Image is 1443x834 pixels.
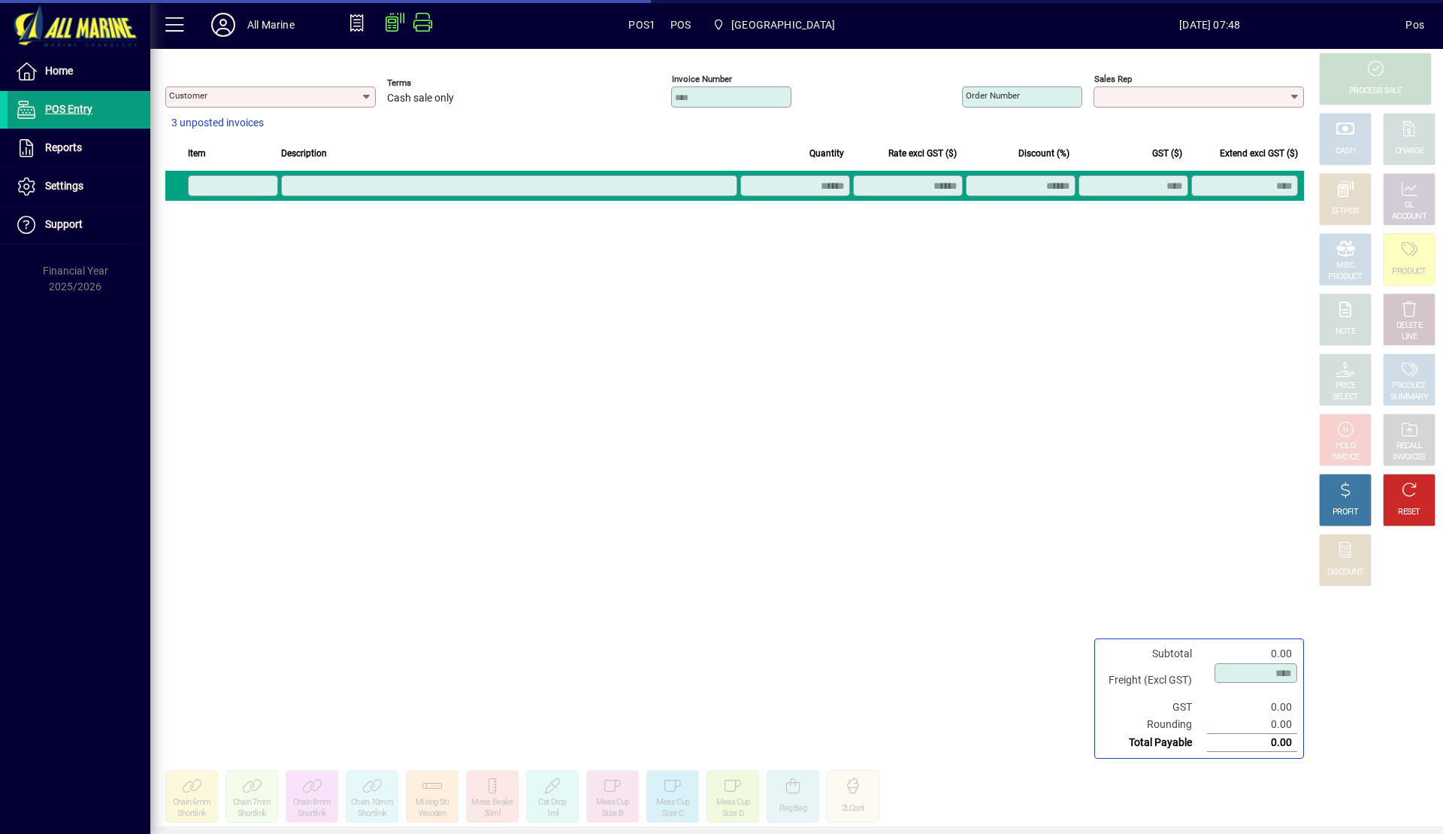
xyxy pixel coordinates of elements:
[199,11,247,38] button: Profile
[1398,507,1420,518] div: RESET
[1392,381,1426,392] div: PRODUCT
[1402,332,1417,343] div: LINE
[45,180,83,192] span: Settings
[1152,145,1182,162] span: GST ($)
[716,797,749,808] div: Meas Cup
[706,11,841,38] span: Port Road
[888,145,957,162] span: Rate excl GST ($)
[1336,146,1355,157] div: CASH
[1101,663,1207,699] td: Freight (Excl GST)
[416,797,449,808] div: Mixing Sti
[233,797,271,808] div: Chain 7mm
[298,808,327,820] div: Shortlink
[1101,716,1207,734] td: Rounding
[1220,145,1298,162] span: Extend excl GST ($)
[546,808,559,820] div: 1ml
[45,103,92,115] span: POS Entry
[1331,452,1359,463] div: INVOICE
[1392,266,1426,277] div: PRODUCT
[387,78,477,88] span: Terms
[966,90,1020,101] mat-label: Order number
[188,145,206,162] span: Item
[1396,441,1423,452] div: RECALL
[1207,699,1297,716] td: 0.00
[731,13,835,37] span: [GEOGRAPHIC_DATA]
[173,797,211,808] div: Chain 6mm
[169,90,207,101] mat-label: Customer
[177,808,207,820] div: Shortlink
[538,797,566,808] div: Cat Drop
[809,145,844,162] span: Quantity
[1328,271,1362,283] div: PRODUCT
[1018,145,1069,162] span: Discount (%)
[1336,441,1355,452] div: HOLD
[1207,645,1297,663] td: 0.00
[1395,146,1424,157] div: CHARGE
[596,797,629,808] div: Meas Cup
[779,803,806,814] div: Rag Bag
[419,808,446,820] div: Wooden
[358,808,387,820] div: Shortlink
[165,110,270,137] button: 3 unposted invoices
[1336,381,1356,392] div: PRICE
[1336,326,1355,338] div: NOTE
[471,797,513,808] div: Meas Beake
[45,65,73,77] span: Home
[1332,206,1360,217] div: EFTPOS
[45,141,82,153] span: Reports
[247,13,295,37] div: All Marine
[672,74,732,84] mat-label: Invoice number
[1333,392,1359,403] div: SELECT
[1396,320,1422,332] div: DELETE
[1393,452,1425,463] div: INVOICES
[722,808,743,820] div: Size D
[237,808,267,820] div: Shortlink
[1336,260,1354,271] div: MISC
[1101,734,1207,752] td: Total Payable
[8,129,150,167] a: Reports
[602,808,623,820] div: Size B
[656,797,689,808] div: Meas Cup
[1094,74,1132,84] mat-label: Sales rep
[45,218,83,230] span: Support
[1207,734,1297,752] td: 0.00
[171,115,264,131] span: 3 unposted invoices
[1349,86,1402,97] div: PROCESS SALE
[1405,200,1414,211] div: GL
[1392,211,1426,223] div: ACCOUNT
[1101,699,1207,716] td: GST
[1405,13,1424,37] div: Pos
[1327,567,1363,578] div: DISCOUNT
[1390,392,1428,403] div: SUMMARY
[281,145,327,162] span: Description
[484,808,501,820] div: 30ml
[387,92,454,105] span: Cash sale only
[662,808,683,820] div: Size C
[670,13,691,37] span: POS
[628,13,655,37] span: POS1
[8,168,150,205] a: Settings
[8,53,150,90] a: Home
[1014,13,1405,37] span: [DATE] 07:48
[1101,645,1207,663] td: Subtotal
[351,797,393,808] div: Chain 10mm
[842,803,865,814] div: 2LCont
[8,206,150,244] a: Support
[1333,507,1358,518] div: PROFIT
[1207,716,1297,734] td: 0.00
[293,797,331,808] div: Chain 8mm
